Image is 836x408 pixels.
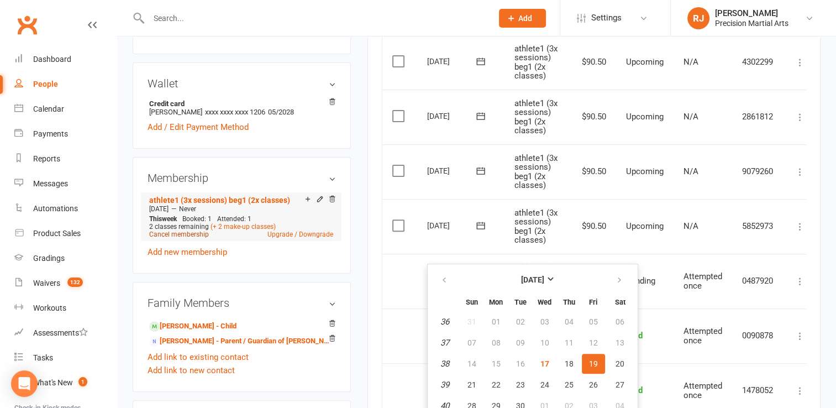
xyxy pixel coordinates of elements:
button: 17 [533,354,556,374]
span: This [149,215,162,223]
button: 20 [606,354,634,374]
a: Product Sales [14,221,117,246]
div: Payments [33,129,68,138]
a: Calendar [14,97,117,122]
a: Gradings [14,246,117,271]
td: 2861812 [732,90,784,144]
span: athlete1 (3x sessions) beg1 (2x classes) [514,153,558,191]
td: 0090878 [732,308,784,363]
span: 1 [78,377,87,386]
a: Add new membership [148,247,227,257]
h3: Membership [148,172,336,184]
td: $90.50 [569,35,616,90]
button: 27 [606,375,634,395]
td: $90.50 [569,144,616,199]
span: athlete1 (3x sessions) beg1 (2x classes) [514,98,558,136]
div: Dashboard [33,55,71,64]
td: 4302299 [732,35,784,90]
span: 19 [589,359,598,368]
a: Add link to existing contact [148,351,249,364]
h3: Family Members [148,297,336,309]
span: Upcoming [626,112,664,122]
small: Monday [489,298,503,306]
span: Upcoming [626,221,664,231]
a: Dashboard [14,47,117,72]
div: Messages [33,179,68,188]
em: 39 [440,380,449,390]
button: 26 [582,375,605,395]
div: [DATE] [427,162,478,179]
a: [PERSON_NAME] - Parent / Guardian of [PERSON_NAME] [149,336,330,347]
button: 24 [533,375,556,395]
small: Friday [589,298,597,306]
span: Settings [591,6,622,30]
a: Workouts [14,296,117,321]
a: Automations [14,196,117,221]
td: $90.50 [569,199,616,254]
div: RJ [687,7,709,29]
span: Never [179,205,196,213]
a: Waivers 132 [14,271,117,296]
a: Tasks [14,346,117,370]
div: Product Sales [33,229,81,238]
td: 9079260 [732,144,784,199]
span: 132 [67,278,83,287]
span: Booked: 1 [182,215,212,223]
a: Messages [14,171,117,196]
div: Automations [33,204,78,213]
small: Saturday [615,298,625,306]
span: [DATE] [149,205,169,213]
td: 5852973 [732,199,784,254]
a: (+ 2 make-up classes) [211,223,276,231]
span: Pending [626,276,655,286]
span: Upcoming [626,57,664,67]
div: [DATE] [427,53,478,70]
a: Add / Edit Payment Method [148,121,249,134]
button: 18 [558,354,581,374]
div: Precision Martial Arts [715,18,788,28]
a: Assessments [14,321,117,346]
div: Waivers [33,279,60,287]
td: 0487920 [732,254,784,308]
span: Upcoming [626,166,664,176]
div: week [146,215,180,223]
a: [PERSON_NAME] - Child [149,321,236,332]
span: 26 [589,380,598,389]
div: [DATE] [427,107,478,124]
span: 05/2028 [268,108,294,116]
span: 21 [467,380,476,389]
span: 24 [540,380,549,389]
button: Add [499,9,546,28]
em: 36 [440,317,449,327]
a: What's New1 [14,370,117,395]
span: xxxx xxxx xxxx 1206 [205,108,265,116]
a: athlete1 (3x sessions) beg1 (2x classes) [149,196,290,205]
div: Workouts [33,304,66,312]
span: Attempted once [683,271,722,291]
span: athlete1 (3x sessions) beg1 (2x classes) [514,208,558,245]
span: athlete1 (3x sessions) beg1 (2x classes) [514,44,558,81]
div: Reports [33,154,60,163]
small: Thursday [563,298,575,306]
span: 22 [492,380,501,389]
span: 25 [565,380,574,389]
div: What's New [33,378,73,387]
small: Wednesday [538,298,551,306]
span: N/A [683,57,698,67]
a: Reports [14,147,117,171]
div: Gradings [33,254,65,263]
button: 22 [485,375,508,395]
button: 25 [558,375,581,395]
h3: Wallet [148,77,336,90]
li: [PERSON_NAME] [148,98,336,118]
button: 19 [582,354,605,374]
a: Add link to new contact [148,364,235,377]
span: Attempted once [683,326,722,346]
td: $90.50 [569,90,616,144]
span: 2 classes remaining [149,223,209,231]
span: Attended: 1 [217,215,251,223]
span: 27 [616,380,624,389]
a: Clubworx [13,11,41,39]
a: Cancel membership [149,231,209,238]
div: — [146,205,336,213]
